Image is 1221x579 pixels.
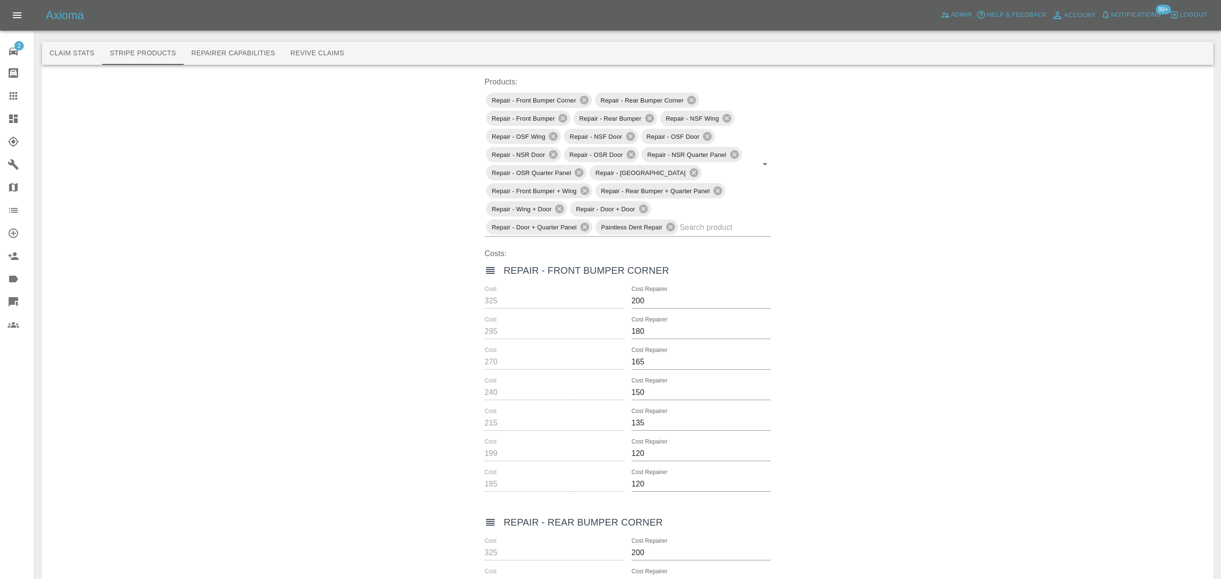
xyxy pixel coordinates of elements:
[486,204,557,215] span: Repair - Wing + Door
[485,76,771,87] label: Products:
[564,129,638,144] div: Repair - NSF Door
[758,157,772,171] button: Open
[486,93,592,108] div: Repair - Front Bumper Corner
[590,165,701,180] div: Repair - [GEOGRAPHIC_DATA]
[974,8,1049,22] button: Help & Feedback
[485,248,771,259] label: Costs:
[486,186,582,196] span: Repair - Front Bumper + Wing
[485,346,497,354] label: Cost
[1156,5,1171,14] span: 99+
[564,131,628,142] span: Repair - NSF Door
[486,219,592,235] div: Repair - Door + Quarter Panel
[951,10,972,21] span: Admin
[595,183,725,198] div: Repair - Rear Bumper + Quarter Panel
[486,129,561,144] div: Repair - OSF Wing
[590,167,691,178] span: Repair - [GEOGRAPHIC_DATA]
[570,201,651,217] div: Repair - Door + Door
[573,111,657,126] div: Repair - Rear Bumper
[641,129,715,144] div: Repair - OSF Door
[680,220,744,235] input: Search product
[1098,8,1163,22] button: Notifications
[102,42,184,65] button: Stripe Products
[485,377,497,385] label: Cost
[486,95,582,106] span: Repair - Front Bumper Corner
[485,568,497,576] label: Cost
[485,407,497,415] label: Cost
[504,263,669,278] h6: Repair - Front Bumper Corner
[595,222,668,233] span: Paintless Dent Repair
[631,407,667,415] label: Cost Repairer
[938,8,974,22] a: Admin
[486,165,587,180] div: Repair - OSR Quarter Panel
[641,131,705,142] span: Repair - OSF Door
[46,8,84,23] h5: Axioma
[486,149,551,160] span: Repair - NSR Door
[631,438,667,446] label: Cost Repairer
[485,537,497,545] label: Cost
[631,377,667,385] label: Cost Repairer
[283,42,352,65] button: Revive Claims
[987,10,1046,21] span: Help & Feedback
[573,113,647,124] span: Repair - Rear Bumper
[486,113,560,124] span: Repair - Front Bumper
[485,438,497,446] label: Cost
[486,183,592,198] div: Repair - Front Bumper + Wing
[486,131,551,142] span: Repair - OSF Wing
[631,346,667,354] label: Cost Repairer
[631,537,667,545] label: Cost Repairer
[486,111,570,126] div: Repair - Front Bumper
[1064,10,1096,21] span: Account
[1111,10,1161,21] span: Notifications
[595,95,690,106] span: Repair - Rear Bumper Corner
[595,219,678,235] div: Paintless Dent Repair
[504,515,663,530] h6: Repair - Rear Bumper Corner
[631,568,667,576] label: Cost Repairer
[485,285,497,293] label: Cost
[570,204,641,215] span: Repair - Door + Door
[485,316,497,324] label: Cost
[1167,8,1210,22] button: Logout
[42,42,102,65] button: Claim Stats
[564,149,629,160] span: Repair - OSR Door
[631,285,667,293] label: Cost Repairer
[660,113,725,124] span: Repair - NSF Wing
[485,468,497,476] label: Cost
[660,111,735,126] div: Repair - NSF Wing
[486,222,582,233] span: Repair - Door + Quarter Panel
[642,147,742,162] div: Repair - NSR Quarter Panel
[595,93,700,108] div: Repair - Rear Bumper Corner
[631,316,667,324] label: Cost Repairer
[1049,8,1098,23] a: Account
[642,149,732,160] span: Repair - NSR Quarter Panel
[6,4,29,27] button: Open drawer
[564,147,639,162] div: Repair - OSR Door
[14,41,24,51] span: 2
[595,186,715,196] span: Repair - Rear Bumper + Quarter Panel
[631,468,667,476] label: Cost Repairer
[486,167,577,178] span: Repair - OSR Quarter Panel
[486,147,561,162] div: Repair - NSR Door
[486,201,567,217] div: Repair - Wing + Door
[184,42,283,65] button: Repairer Capabilities
[1180,10,1207,21] span: Logout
